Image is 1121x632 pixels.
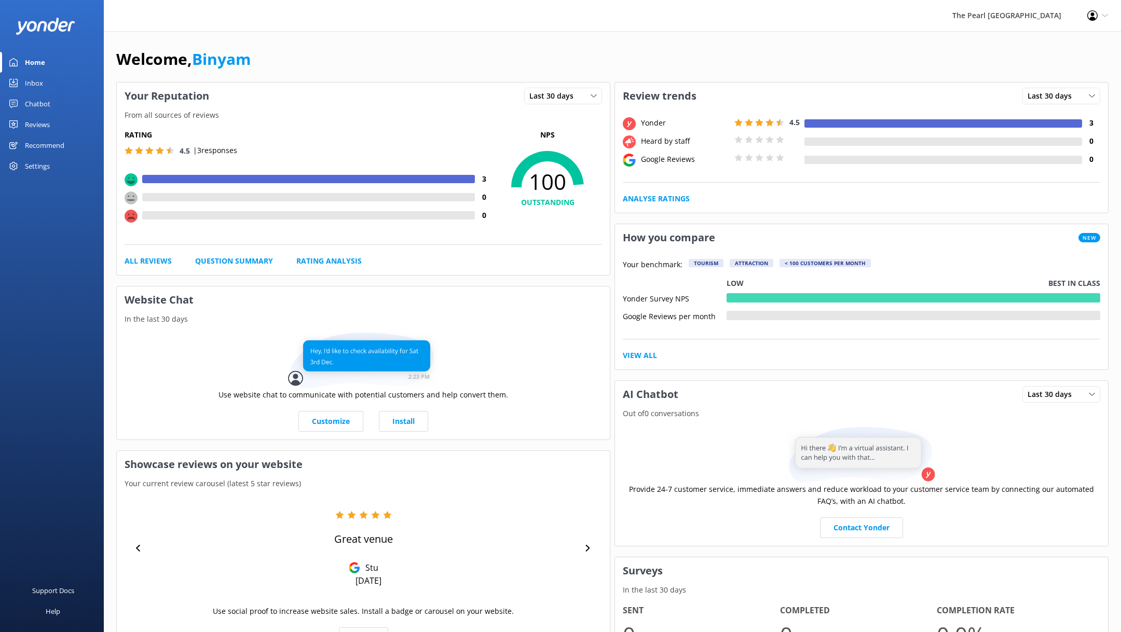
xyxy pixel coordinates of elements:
a: All Reviews [125,255,172,267]
div: Recommend [25,135,64,156]
span: 4.5 [180,146,190,156]
a: Contact Yonder [820,517,903,538]
div: < 100 customers per month [780,259,871,267]
h4: 0 [475,191,493,203]
p: From all sources of reviews [117,109,610,121]
span: New [1078,233,1100,242]
h3: Your Reputation [117,83,217,109]
h5: Rating [125,129,493,141]
a: Rating Analysis [296,255,362,267]
p: Your benchmark: [623,259,682,271]
h4: Completed [780,604,937,617]
span: Last 30 days [529,90,580,102]
span: Last 30 days [1028,90,1078,102]
p: Provide 24-7 customer service, immediate answers and reduce workload to your customer service tea... [623,484,1100,507]
div: Yonder [638,117,732,129]
h3: Surveys [615,557,1108,584]
img: yonder-white-logo.png [16,18,75,35]
p: In the last 30 days [117,313,610,325]
a: Binyam [192,48,251,70]
p: Stu [360,562,378,573]
h4: 3 [1082,117,1100,129]
h3: Showcase reviews on your website [117,451,610,478]
a: Analyse Ratings [623,193,690,204]
div: Help [46,601,60,622]
h3: How you compare [615,224,723,251]
span: 4.5 [789,117,800,127]
h4: 0 [1082,154,1100,165]
div: Google Reviews [638,154,732,165]
a: View All [623,350,657,361]
h3: Website Chat [117,286,610,313]
h3: Review trends [615,83,704,109]
h4: 0 [1082,135,1100,147]
h3: AI Chatbot [615,381,686,408]
div: Inbox [25,73,43,93]
div: Attraction [730,259,773,267]
p: Best in class [1048,278,1100,289]
p: | 3 responses [193,145,237,156]
h4: 0 [475,210,493,221]
div: Tourism [689,259,723,267]
div: Yonder Survey NPS [623,293,727,303]
div: Support Docs [32,580,74,601]
div: Heard by staff [638,135,732,147]
div: Reviews [25,114,50,135]
p: Use website chat to communicate with potential customers and help convert them. [218,389,508,401]
div: Home [25,52,45,73]
h4: Completion Rate [937,604,1094,617]
div: Settings [25,156,50,176]
img: Google Reviews [349,562,360,573]
div: Chatbot [25,93,50,114]
h4: OUTSTANDING [493,197,602,208]
h4: 3 [475,173,493,185]
p: [DATE] [356,575,381,586]
h4: Sent [623,604,780,617]
h1: Welcome, [116,47,251,72]
p: NPS [493,129,602,141]
a: Install [379,411,428,432]
p: Low [727,278,744,289]
a: Customize [298,411,363,432]
p: Your current review carousel (latest 5 star reviews) [117,478,610,489]
span: Last 30 days [1028,389,1078,400]
p: Out of 0 conversations [615,408,1108,419]
div: Google Reviews per month [623,311,727,320]
a: Question Summary [195,255,273,267]
span: 100 [493,169,602,195]
p: Great venue [334,532,393,546]
p: In the last 30 days [615,584,1108,596]
p: Use social proof to increase website sales. Install a badge or carousel on your website. [213,606,514,617]
img: conversation... [288,333,439,389]
img: assistant... [786,427,937,484]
